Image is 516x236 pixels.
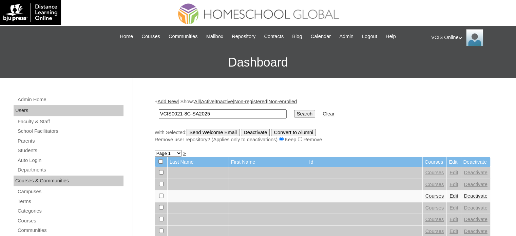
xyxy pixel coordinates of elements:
[17,187,123,196] a: Campuses
[425,182,444,187] a: Courses
[17,156,123,165] a: Auto Login
[203,33,227,40] a: Mailbox
[155,98,491,143] div: + | Show: | | | |
[232,33,255,40] span: Repository
[362,33,377,40] span: Logout
[17,117,123,126] a: Faculty & Staff
[359,33,381,40] a: Logout
[17,137,123,145] a: Parents
[464,170,487,175] a: Deactivate
[311,33,331,40] span: Calendar
[292,33,302,40] span: Blog
[450,182,458,187] a: Edit
[464,217,487,222] a: Deactivate
[120,33,133,40] span: Home
[228,33,259,40] a: Repository
[461,157,490,167] td: Deactivate
[234,99,267,104] a: Non-registered
[450,193,458,199] a: Edit
[17,146,123,155] a: Students
[464,205,487,211] a: Deactivate
[382,33,399,40] a: Help
[271,129,316,136] input: Convert to Alumni
[17,95,123,104] a: Admin Home
[14,176,123,186] div: Courses & Communities
[216,99,233,104] a: Inactive
[17,217,123,225] a: Courses
[464,193,487,199] a: Deactivate
[141,33,160,40] span: Courses
[464,182,487,187] a: Deactivate
[206,33,224,40] span: Mailbox
[241,129,270,136] input: Deactivate
[425,229,444,234] a: Courses
[14,105,123,116] div: Users
[3,47,513,78] h3: Dashboard
[268,99,297,104] a: Non-enrolled
[229,157,307,167] td: First Name
[183,150,186,156] a: »
[447,157,461,167] td: Edit
[425,193,444,199] a: Courses
[159,109,287,119] input: Search
[307,33,334,40] a: Calendar
[3,3,57,22] img: logo-white.png
[450,170,458,175] a: Edit
[17,226,123,235] a: Communities
[294,110,315,117] input: Search
[261,33,287,40] a: Contacts
[289,33,305,40] a: Blog
[17,127,123,135] a: School Facilitators
[386,33,396,40] span: Help
[425,170,444,175] a: Courses
[425,217,444,222] a: Courses
[323,111,335,116] a: Clear
[155,129,491,143] div: With Selected:
[450,229,458,234] a: Edit
[138,33,164,40] a: Courses
[201,99,214,104] a: Active
[168,157,229,167] td: Last Name
[264,33,284,40] span: Contacts
[307,157,422,167] td: Id
[17,166,123,174] a: Departments
[157,99,177,104] a: Add New
[425,205,444,211] a: Courses
[450,217,458,222] a: Edit
[17,197,123,206] a: Terms
[169,33,198,40] span: Communities
[431,29,509,46] div: VCIS Online
[450,205,458,211] a: Edit
[116,33,136,40] a: Home
[464,229,487,234] a: Deactivate
[17,207,123,215] a: Categories
[466,29,483,46] img: VCIS Online Admin
[165,33,201,40] a: Communities
[155,136,491,143] div: Remove user repository? (Applies only to deactivations) Keep Remove
[336,33,357,40] a: Admin
[194,99,199,104] a: All
[423,157,447,167] td: Courses
[339,33,353,40] span: Admin
[187,129,240,136] input: Send Welcome Email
